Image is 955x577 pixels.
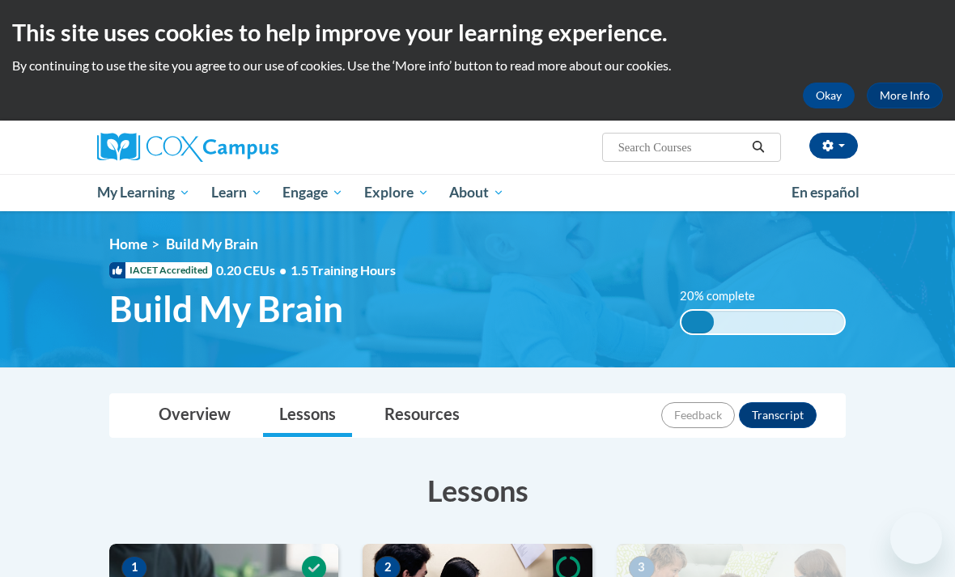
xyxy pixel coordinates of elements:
a: Overview [142,394,247,437]
span: My Learning [97,183,190,202]
button: Account Settings [809,133,858,159]
a: More Info [867,83,943,108]
h2: This site uses cookies to help improve your learning experience. [12,16,943,49]
span: IACET Accredited [109,262,212,278]
a: About [439,174,516,211]
span: 1.5 Training Hours [291,262,396,278]
a: En español [781,176,870,210]
a: Lessons [263,394,352,437]
span: Build My Brain [109,287,343,330]
a: Explore [354,174,439,211]
span: About [449,183,504,202]
div: Main menu [85,174,870,211]
button: Feedback [661,402,735,428]
h3: Lessons [109,470,846,511]
p: By continuing to use the site you agree to our use of cookies. Use the ‘More info’ button to read... [12,57,943,74]
span: En español [792,184,859,201]
button: Transcript [739,402,817,428]
span: • [279,262,286,278]
img: Cox Campus [97,133,278,162]
a: Home [109,235,147,252]
a: Learn [201,174,273,211]
label: 20% complete [680,287,773,305]
button: Okay [803,83,855,108]
span: Engage [282,183,343,202]
a: Cox Campus [97,133,334,162]
span: Explore [364,183,429,202]
a: Engage [272,174,354,211]
a: Resources [368,394,476,437]
a: My Learning [87,174,201,211]
span: 0.20 CEUs [216,261,291,279]
div: 20% complete [681,311,714,333]
span: Build My Brain [166,235,258,252]
button: Search [746,138,770,157]
input: Search Courses [617,138,746,157]
iframe: Button to launch messaging window [890,512,942,564]
span: Learn [211,183,262,202]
